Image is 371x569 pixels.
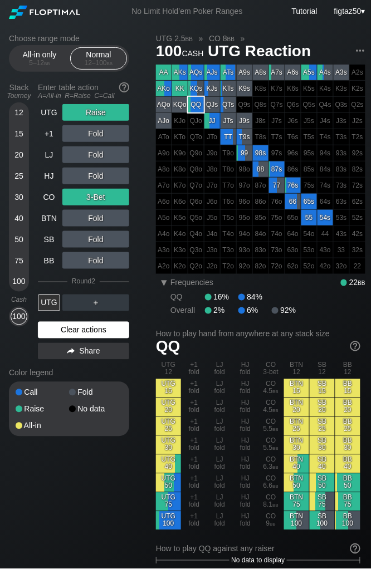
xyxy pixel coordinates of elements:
[38,231,60,248] div: SB
[188,65,204,80] div: AQs
[310,436,335,454] div: SB 30
[354,45,367,57] img: ellipsis.fd386fe8.svg
[221,258,236,274] div: 100% fold in prior round
[206,43,313,61] span: UTG Reaction
[156,360,181,379] div: UTG 12
[341,278,365,287] div: 22
[11,308,27,325] div: 100
[75,59,122,67] div: 12 – 100
[233,398,258,416] div: HJ fold
[273,387,279,395] span: bb
[204,178,220,193] div: 100% fold in prior round
[334,7,362,16] span: figtaz50
[331,5,367,17] div: ▾
[318,178,333,193] div: 100% fold in prior round
[221,97,236,112] div: QTs
[38,343,129,360] div: Share
[301,81,317,96] div: 100% fold in prior round
[285,258,301,274] div: 100% fold in prior round
[349,340,362,352] img: help.32db89a4.svg
[350,129,365,145] div: 100% fold in prior round
[11,104,27,121] div: 12
[253,242,269,258] div: 100% fold in prior round
[204,97,220,112] div: QJs
[156,113,172,129] div: AJo
[182,455,207,473] div: +1 fold
[156,242,172,258] div: 100% fold in prior round
[310,379,335,398] div: SB 15
[38,104,60,121] div: UTG
[62,252,129,269] div: Fold
[334,226,349,242] div: 100% fold in prior round
[269,194,285,209] div: 100% fold in prior round
[285,145,301,161] div: 100% fold in prior round
[301,129,317,145] div: 100% fold in prior round
[349,543,362,555] img: help.32db89a4.svg
[16,389,69,396] div: Call
[11,231,27,248] div: 50
[269,161,285,177] div: 87s
[334,258,349,274] div: 100% fold in prior round
[301,161,317,177] div: 100% fold in prior round
[253,226,269,242] div: 100% fold in prior round
[207,360,232,379] div: LJ fold
[156,417,181,435] div: UTG 25
[253,65,269,80] div: A8s
[258,360,284,379] div: CO 3-bet
[170,278,213,287] span: Frequencies
[253,97,269,112] div: 100% fold in prior round
[238,306,272,315] div: 6%
[301,226,317,242] div: 100% fold in prior round
[269,258,285,274] div: 100% fold in prior round
[301,258,317,274] div: 100% fold in prior round
[204,161,220,177] div: 100% fold in prior round
[235,34,251,43] span: »
[188,226,204,242] div: 100% fold in prior round
[38,146,60,163] div: LJ
[204,113,220,129] div: JJ
[188,258,204,274] div: 100% fold in prior round
[258,379,284,398] div: CO 4.5
[38,189,60,205] div: CO
[269,97,285,112] div: 100% fold in prior round
[156,97,172,112] div: AQo
[318,81,333,96] div: 100% fold in prior round
[188,161,204,177] div: 100% fold in prior round
[318,129,333,145] div: 100% fold in prior round
[16,405,69,413] div: Raise
[207,455,232,473] div: LJ fold
[237,97,252,112] div: 100% fold in prior round
[285,65,301,80] div: A6s
[318,242,333,258] div: 100% fold in prior round
[335,436,360,454] div: BB 30
[9,6,80,19] img: Floptimal logo
[188,145,204,161] div: 100% fold in prior round
[156,436,181,454] div: UTG 30
[188,194,204,209] div: 100% fold in prior round
[334,113,349,129] div: 100% fold in prior round
[310,417,335,435] div: SB 25
[62,146,129,163] div: Fold
[69,405,123,413] div: No data
[156,338,180,355] span: QQ
[258,417,284,435] div: CO 5.5
[258,455,284,473] div: CO 6.3
[237,242,252,258] div: 100% fold in prior round
[156,65,172,80] div: AA
[334,97,349,112] div: 100% fold in prior round
[350,97,365,112] div: 100% fold in prior round
[237,161,252,177] div: 100% fold in prior round
[292,7,318,16] a: Tutorial
[38,295,60,311] div: UTG
[188,210,204,225] div: 100% fold in prior round
[188,113,204,129] div: 100% fold in prior round
[334,242,349,258] div: 100% fold in prior round
[350,81,365,96] div: 100% fold in prior round
[253,194,269,209] div: 100% fold in prior round
[237,81,252,96] div: K9s
[238,293,262,302] div: 84%
[350,194,365,209] div: 100% fold in prior round
[188,97,204,112] div: QQ
[172,145,188,161] div: 100% fold in prior round
[350,210,365,225] div: 100% fold in prior round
